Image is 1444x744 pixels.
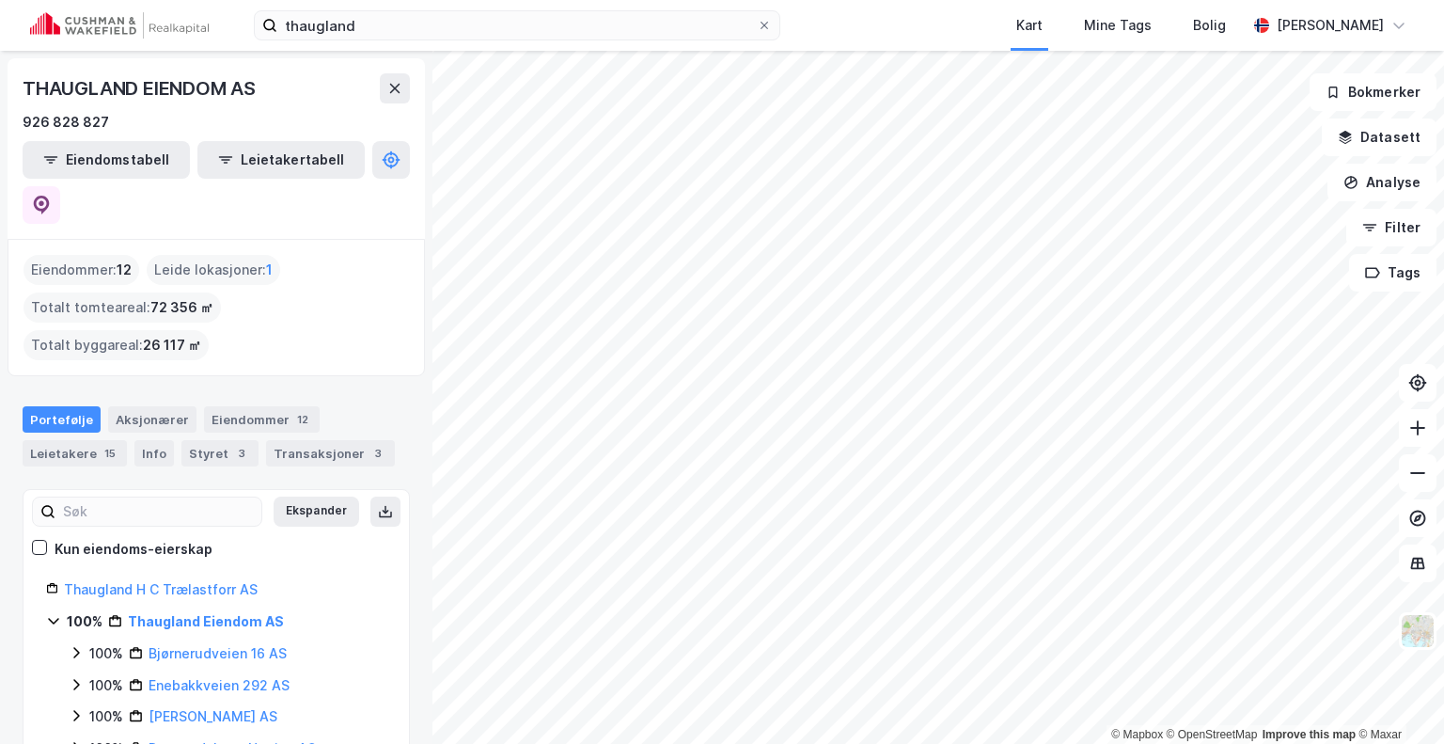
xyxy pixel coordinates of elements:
iframe: Chat Widget [1350,654,1444,744]
div: [PERSON_NAME] [1277,14,1384,37]
a: OpenStreetMap [1167,728,1258,741]
div: 100% [67,610,102,633]
div: Totalt tomteareal : [24,293,221,323]
div: 3 [232,444,251,463]
div: Totalt byggareal : [24,330,209,360]
div: 3 [369,444,387,463]
div: 15 [101,444,119,463]
a: [PERSON_NAME] AS [149,708,277,724]
div: THAUGLAND EIENDOM AS [23,73,259,103]
span: 12 [117,259,132,281]
div: 100% [89,642,123,665]
button: Eiendomstabell [23,141,190,179]
div: 12 [293,410,312,429]
input: Søk på adresse, matrikkel, gårdeiere, leietakere eller personer [277,11,757,40]
div: Leietakere [23,440,127,467]
div: Mine Tags [1084,14,1152,37]
span: 72 356 ㎡ [150,296,213,319]
div: 100% [89,674,123,697]
a: Improve this map [1263,728,1356,741]
div: Eiendommer : [24,255,139,285]
div: Kontrollprogram for chat [1350,654,1444,744]
a: Thaugland Eiendom AS [128,613,284,629]
button: Filter [1346,209,1436,246]
a: Mapbox [1111,728,1163,741]
div: Info [134,440,174,467]
button: Datasett [1322,119,1436,156]
img: cushman-wakefield-realkapital-logo.202ea83816669bd177139c58696a8fa1.svg [30,12,209,39]
a: Enebakkveien 292 AS [149,677,290,693]
div: Transaksjoner [266,440,395,467]
div: Aksjonærer [108,406,196,433]
div: 100% [89,705,123,728]
div: Kart [1016,14,1043,37]
button: Tags [1349,254,1436,292]
button: Ekspander [274,497,359,527]
button: Analyse [1327,164,1436,201]
div: Leide lokasjoner : [147,255,280,285]
a: Bjørnerudveien 16 AS [149,645,287,661]
div: 926 828 827 [23,111,109,134]
div: Portefølje [23,406,101,433]
span: 26 117 ㎡ [143,334,201,356]
img: Z [1400,613,1436,649]
div: Bolig [1193,14,1226,37]
button: Bokmerker [1310,73,1436,111]
span: 1 [266,259,273,281]
div: Styret [181,440,259,467]
button: Leietakertabell [197,141,365,179]
div: Eiendommer [204,406,320,433]
a: Thaugland H C Trælastforr AS [64,581,258,597]
input: Søk [55,498,261,526]
div: Kun eiendoms-eierskap [55,538,212,561]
